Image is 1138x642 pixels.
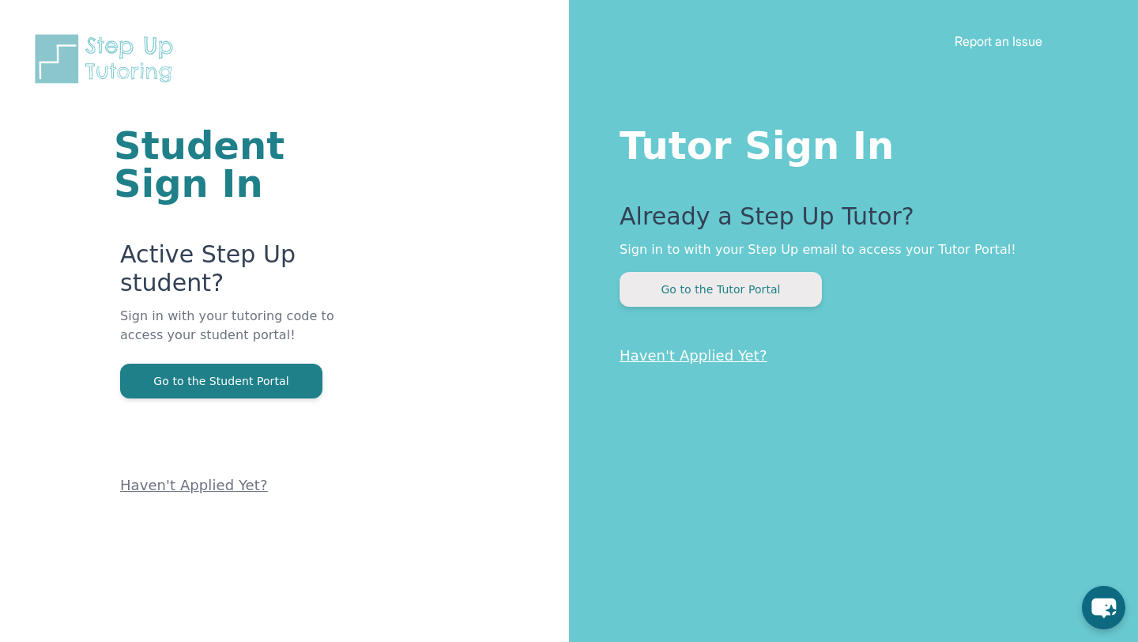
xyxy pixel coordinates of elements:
p: Active Step Up student? [120,240,379,307]
a: Haven't Applied Yet? [620,347,767,364]
a: Go to the Student Portal [120,373,322,388]
h1: Student Sign In [114,127,379,202]
button: Go to the Student Portal [120,364,322,398]
a: Report an Issue [955,33,1042,49]
h1: Tutor Sign In [620,120,1075,164]
a: Haven't Applied Yet? [120,477,268,493]
button: chat-button [1082,586,1125,629]
p: Already a Step Up Tutor? [620,202,1075,240]
a: Go to the Tutor Portal [620,281,822,296]
p: Sign in to with your Step Up email to access your Tutor Portal! [620,240,1075,259]
button: Go to the Tutor Portal [620,272,822,307]
p: Sign in with your tutoring code to access your student portal! [120,307,379,364]
img: Step Up Tutoring horizontal logo [32,32,183,86]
